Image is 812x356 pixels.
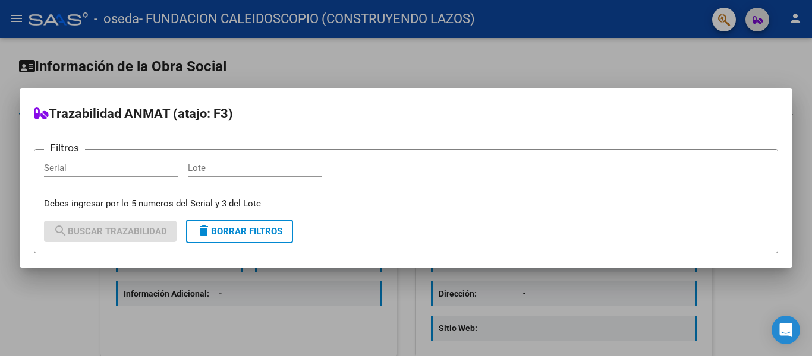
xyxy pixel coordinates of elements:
[772,316,800,344] div: Open Intercom Messenger
[34,103,778,125] h2: Trazabilidad ANMAT (atajo: F3)
[53,224,68,238] mat-icon: search
[53,226,167,237] span: Buscar Trazabilidad
[186,220,293,243] button: Borrar Filtros
[197,226,282,237] span: Borrar Filtros
[44,140,85,155] h3: Filtros
[44,197,768,211] p: Debes ingresar por lo 5 numeros del Serial y 3 del Lote
[197,224,211,238] mat-icon: delete
[44,221,177,242] button: Buscar Trazabilidad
